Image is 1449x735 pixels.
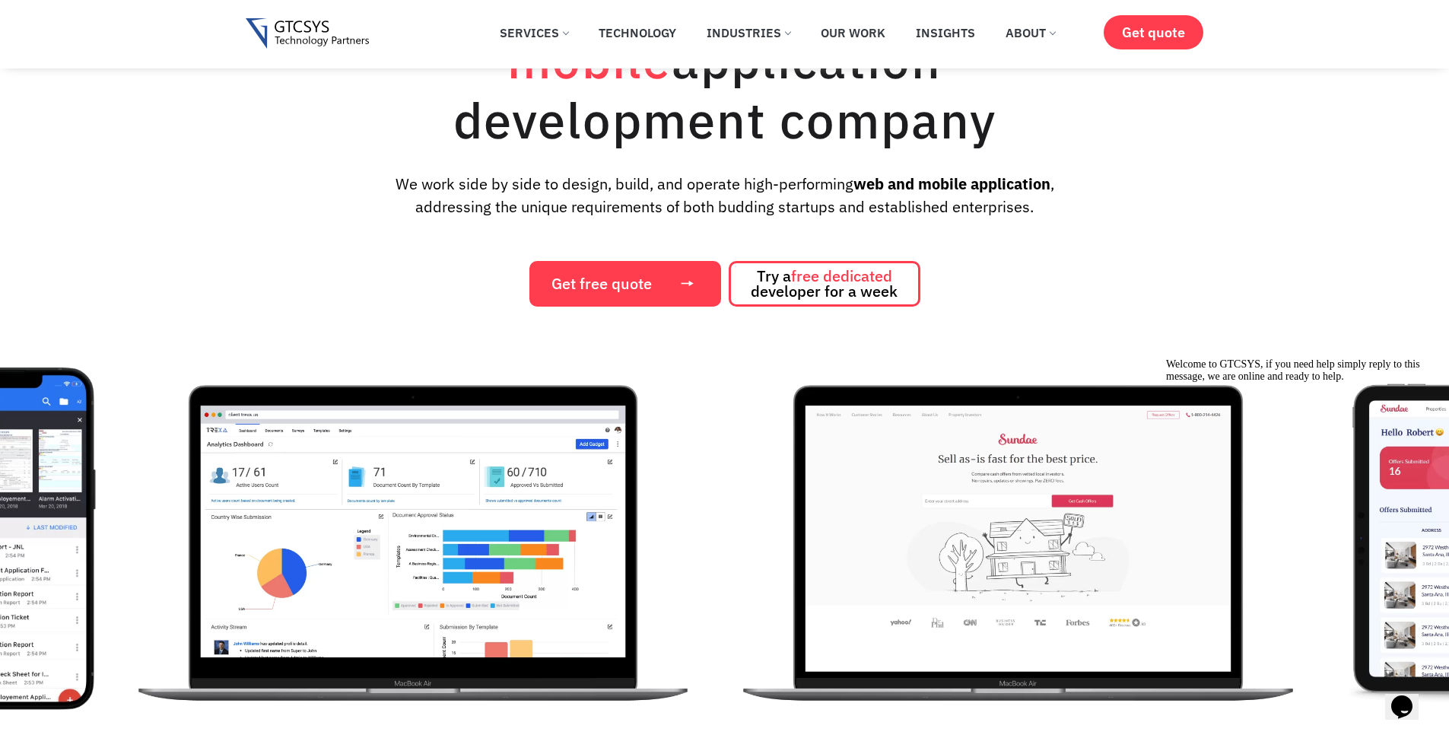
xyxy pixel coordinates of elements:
[1122,24,1185,40] span: Get quote
[246,18,370,49] img: Gtcsys logo
[809,16,897,49] a: Our Work
[994,16,1066,49] a: About
[1385,674,1434,720] iframe: chat widget
[126,367,701,710] img: Mac Trexa App developed by the Best Web and Mobile App Development Company
[729,261,920,307] a: Try afree dedicated developer for a week
[370,173,1079,218] p: We work side by side to design, build, and operate high-performing , addressing the unique requir...
[529,261,721,307] a: Get free quote
[1160,352,1434,667] iframe: chat widget
[6,6,280,30] div: Welcome to GTCSYS, if you need help simply reply to this message, we are online and ready to help.
[126,367,731,710] div: 3 / 12
[853,173,1050,194] strong: web and mobile application
[695,16,802,49] a: Industries
[488,16,580,49] a: Services
[587,16,688,49] a: Technology
[751,269,898,299] span: Try a developer for a week
[1104,15,1203,49] a: Get quote
[904,16,987,49] a: Insights
[731,367,1336,710] div: 4 / 12
[731,367,1306,710] img: Sundae Website Portal created by the Best Web and Mobile App Development Company
[6,6,260,30] span: Welcome to GTCSYS, if you need help simply reply to this message, we are online and ready to help.
[551,276,652,291] span: Get free quote
[791,266,892,286] span: free dedicated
